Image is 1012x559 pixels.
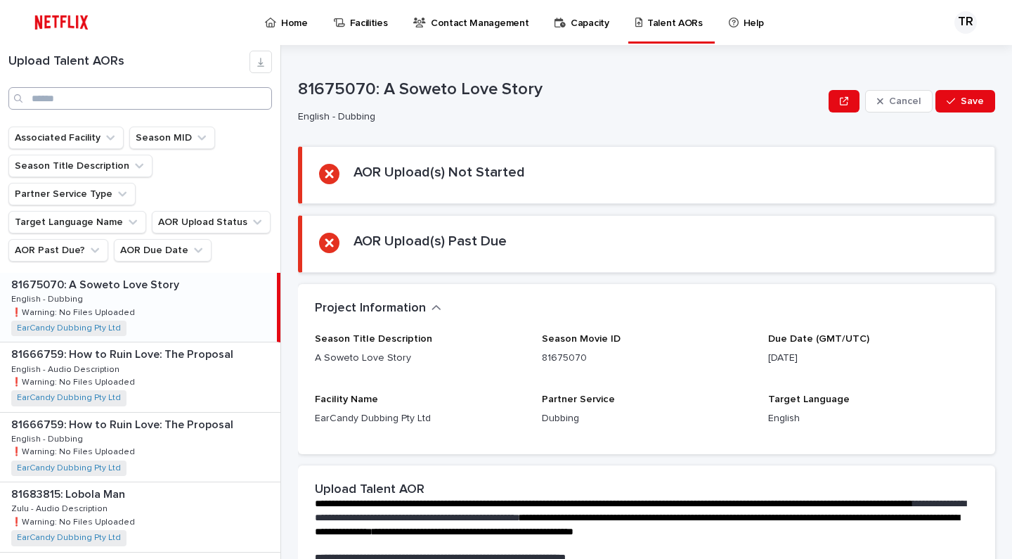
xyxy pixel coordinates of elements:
p: English - Dubbing [11,292,86,304]
span: Save [961,96,984,106]
p: English [768,411,978,426]
div: TR [954,11,977,34]
a: EarCandy Dubbing Pty Ltd [17,533,121,543]
p: Dubbing [542,411,752,426]
span: Facility Name [315,394,378,404]
h2: Upload Talent AOR [315,482,424,498]
button: AOR Due Date [114,239,212,262]
button: AOR Past Due? [8,239,108,262]
p: 81675070: A Soweto Love Story [11,276,182,292]
p: 81675070: A Soweto Love Story [298,79,823,100]
span: Season Title Description [315,334,432,344]
button: Partner Service Type [8,183,136,205]
p: English - Dubbing [11,432,86,444]
h2: AOR Upload(s) Past Due [353,233,507,250]
span: Season Movie ID [542,334,621,344]
p: ❗️Warning: No Files Uploaded [11,305,138,318]
a: EarCandy Dubbing Pty Ltd [17,393,121,403]
p: 81666759: How to Ruin Love: The Proposal [11,416,236,432]
a: EarCandy Dubbing Pty Ltd [17,323,121,333]
p: A Soweto Love Story [315,351,525,366]
button: Project Information [315,301,441,316]
p: ❗️Warning: No Files Uploaded [11,375,138,387]
button: Target Language Name [8,211,146,233]
button: AOR Upload Status [152,211,271,233]
input: Search [8,87,272,110]
h2: Project Information [315,301,426,316]
p: ❗️Warning: No Files Uploaded [11,444,138,457]
span: Target Language [768,394,850,404]
button: Season MID [129,127,215,149]
p: [DATE] [768,351,978,366]
a: EarCandy Dubbing Pty Ltd [17,463,121,473]
p: 81675070 [542,351,752,366]
p: EarCandy Dubbing Pty Ltd [315,411,525,426]
button: Associated Facility [8,127,124,149]
span: Cancel [889,96,921,106]
span: Partner Service [542,394,615,404]
p: Zulu - Audio Description [11,501,110,514]
p: English - Dubbing [298,111,817,123]
p: ❗️Warning: No Files Uploaded [11,515,138,527]
button: Cancel [865,90,933,113]
p: 81666759: How to Ruin Love: The Proposal [11,345,236,361]
img: ifQbXi3ZQGMSEF7WDB7W [28,8,95,37]
span: Due Date (GMT/UTC) [768,334,869,344]
h1: Upload Talent AORs [8,54,249,70]
button: Season Title Description [8,155,153,177]
p: English - Audio Description [11,362,122,375]
p: 81683815: Lobola Man [11,485,128,501]
button: Save [935,90,995,113]
h2: AOR Upload(s) Not Started [353,164,525,181]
